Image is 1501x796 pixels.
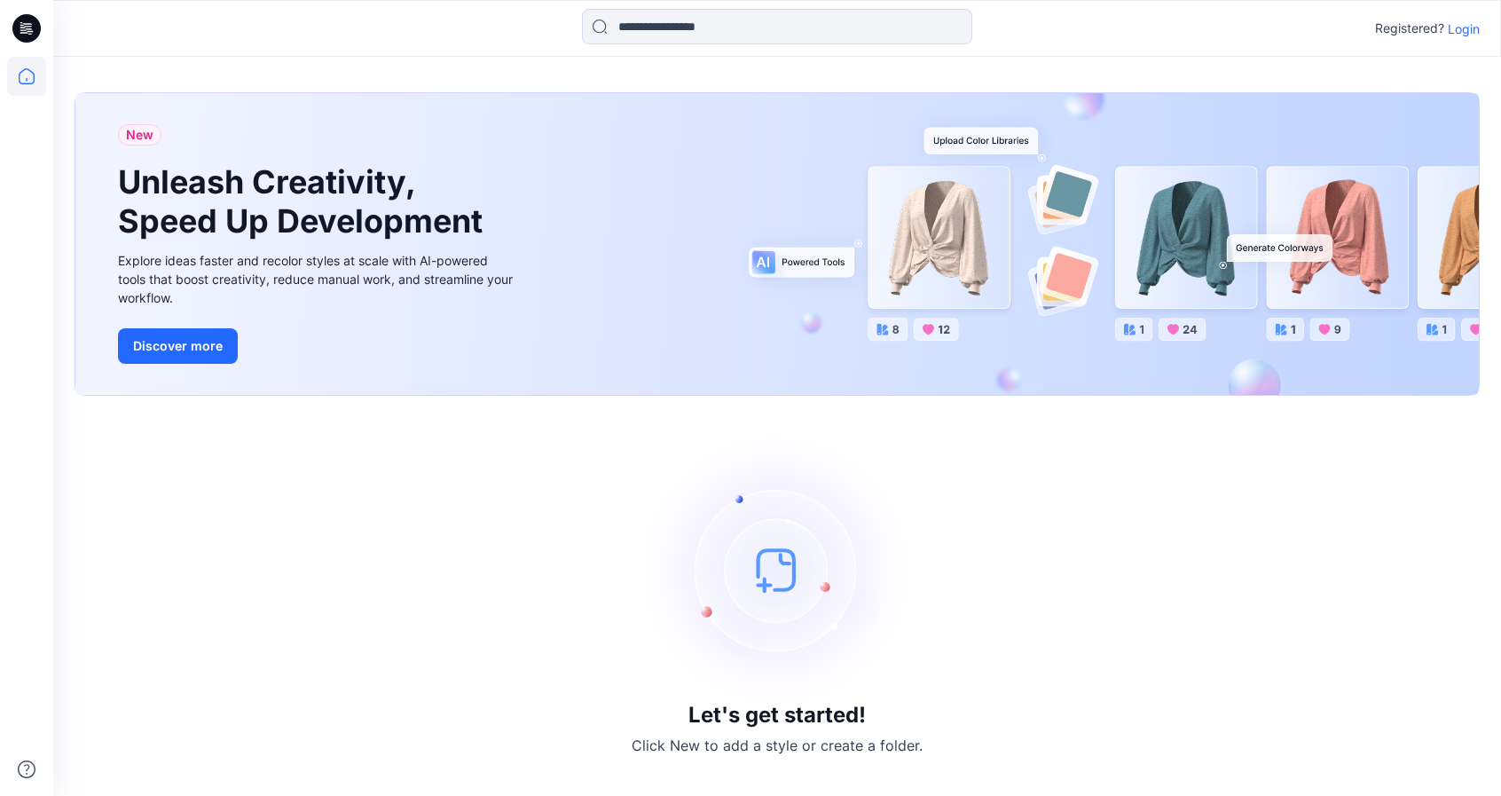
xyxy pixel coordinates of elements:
[1448,20,1480,38] p: Login
[1375,18,1444,39] p: Registered?
[118,251,517,307] div: Explore ideas faster and recolor styles at scale with AI-powered tools that boost creativity, red...
[118,328,238,364] button: Discover more
[644,437,910,703] img: empty-state-image.svg
[118,328,517,364] a: Discover more
[688,703,866,728] h3: Let's get started!
[118,163,491,240] h1: Unleash Creativity, Speed Up Development
[126,124,153,146] span: New
[632,735,923,756] p: Click New to add a style or create a folder.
